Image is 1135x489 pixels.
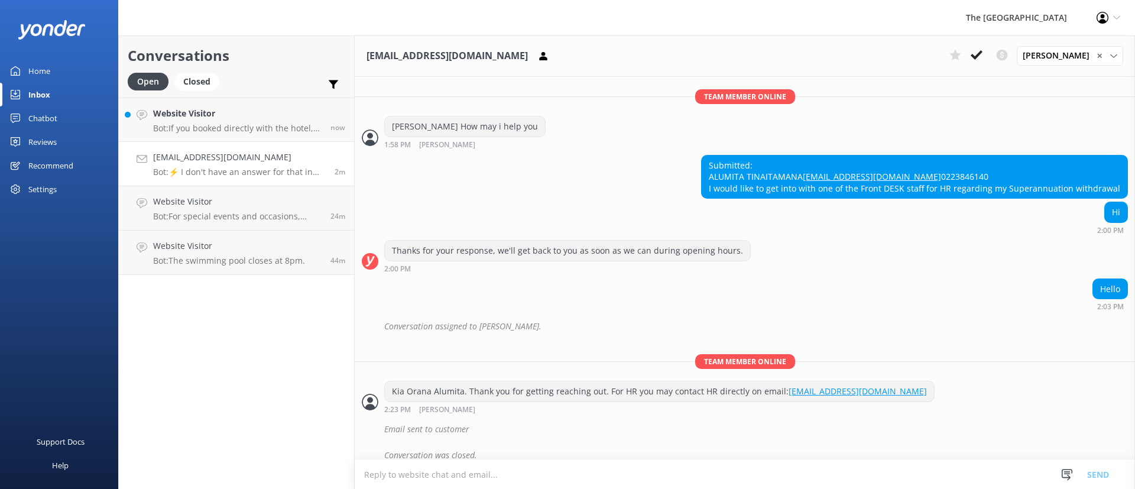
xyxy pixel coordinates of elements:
img: yonder-white-logo.png [18,20,86,40]
div: Sep 30 2025 02:00pm (UTC -10:00) Pacific/Honolulu [1097,226,1128,234]
p: Bot: ⚡ I don't have an answer for that in my knowledge base. Please try and rephrase your questio... [153,167,326,177]
span: Oct 08 2025 04:50pm (UTC -10:00) Pacific/Honolulu [330,255,345,265]
div: Help [52,454,69,477]
div: [PERSON_NAME] How may i help you [385,116,545,137]
h4: Website Visitor [153,195,322,208]
span: Oct 08 2025 05:33pm (UTC -10:00) Pacific/Honolulu [335,167,345,177]
span: Oct 08 2025 05:35pm (UTC -10:00) Pacific/Honolulu [330,122,345,132]
span: Team member online [695,89,795,104]
div: Conversation was closed. [384,445,1128,465]
a: Open [128,75,174,88]
h2: Conversations [128,44,345,67]
div: Home [28,59,50,83]
div: Recommend [28,154,73,177]
div: Thanks for your response, we'll get back to you as soon as we can during opening hours. [385,241,750,261]
div: Hi [1105,202,1127,222]
div: Reviews [28,130,57,154]
a: Website VisitorBot:The swimming pool closes at 8pm.44m [119,231,354,275]
div: Email sent to customer [384,419,1128,439]
p: Bot: For special events and occasions, please email our team at [EMAIL_ADDRESS][DOMAIN_NAME]. [153,211,322,222]
a: Website VisitorBot:If you booked directly with the hotel, you can amend your booking on the booki... [119,98,354,142]
strong: 2:23 PM [384,406,411,414]
strong: 1:58 PM [384,141,411,149]
div: Open [128,73,168,90]
div: Sep 30 2025 02:23pm (UTC -10:00) Pacific/Honolulu [384,405,935,414]
div: Sep 30 2025 01:58pm (UTC -10:00) Pacific/Honolulu [384,140,546,149]
span: Team member online [695,354,795,369]
span: [PERSON_NAME] [1023,49,1097,62]
span: Oct 08 2025 05:11pm (UTC -10:00) Pacific/Honolulu [330,211,345,221]
div: Conversation assigned to [PERSON_NAME]. [384,316,1128,336]
div: Assign User [1017,46,1123,65]
span: ✕ [1097,50,1102,61]
div: Kia Orana Alumita. Thank you for getting reaching out. For HR you may contact HR directly on email: [385,381,934,401]
h4: Website Visitor [153,239,305,252]
a: [EMAIL_ADDRESS][DOMAIN_NAME] [789,386,927,397]
strong: 2:00 PM [384,265,411,273]
div: Closed [174,73,219,90]
div: Inbox [28,83,50,106]
h3: [EMAIL_ADDRESS][DOMAIN_NAME] [367,48,528,64]
div: 2025-10-01T00:18:14.924 [362,316,1128,336]
div: 2025-10-01T00:26:22.770 [362,419,1128,439]
span: [PERSON_NAME] [419,141,475,149]
strong: 2:03 PM [1097,303,1124,310]
span: [PERSON_NAME] [419,406,475,414]
a: [EMAIL_ADDRESS][DOMAIN_NAME]Bot:⚡ I don't have an answer for that in my knowledge base. Please tr... [119,142,354,186]
h4: Website Visitor [153,107,322,120]
strong: 2:00 PM [1097,227,1124,234]
a: Closed [174,75,225,88]
div: Chatbot [28,106,57,130]
p: Bot: If you booked directly with the hotel, you can amend your booking on the booking engine on o... [153,123,322,134]
div: Submitted: ALUMITA TINAITAMANA 0223846140 I would like to get into with one of the Front DESK sta... [702,156,1127,199]
div: Hello [1093,279,1127,299]
a: Website VisitorBot:For special events and occasions, please email our team at [EMAIL_ADDRESS][DOM... [119,186,354,231]
div: Settings [28,177,57,201]
h4: [EMAIL_ADDRESS][DOMAIN_NAME] [153,151,326,164]
div: Support Docs [37,430,85,454]
a: [EMAIL_ADDRESS][DOMAIN_NAME] [803,171,941,182]
div: 2025-10-01T03:54:43.012 [362,445,1128,465]
p: Bot: The swimming pool closes at 8pm. [153,255,305,266]
div: Sep 30 2025 02:00pm (UTC -10:00) Pacific/Honolulu [384,264,751,273]
div: Sep 30 2025 02:03pm (UTC -10:00) Pacific/Honolulu [1092,302,1128,310]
